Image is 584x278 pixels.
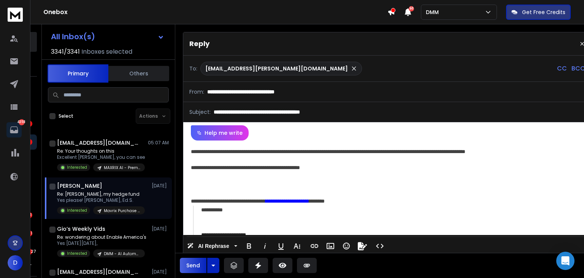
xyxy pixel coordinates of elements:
h1: Onebox [43,8,387,17]
span: 50 [409,6,414,11]
button: D [8,255,23,270]
button: Insert Image (Ctrl+P) [323,238,338,254]
div: 4127 [26,249,32,255]
p: Interested [67,165,87,170]
label: Select [59,113,73,119]
p: [EMAIL_ADDRESS][PERSON_NAME][DOMAIN_NAME] [205,65,348,72]
button: Primary [48,64,108,83]
p: Yes [DATE][DATE], [57,240,146,246]
p: Reply [189,38,209,49]
img: logo [8,8,23,22]
h3: Inboxes selected [81,47,132,56]
button: Get Free Credits [506,5,571,20]
h1: Gio’s Weekly Vids [57,225,105,233]
a: 4358 [6,122,22,137]
span: AI Rephrase [197,243,231,249]
p: Excellent [PERSON_NAME], you can see [57,154,145,160]
button: Underline (Ctrl+U) [274,238,288,254]
div: Open Intercom Messenger [556,252,574,270]
button: Send [180,258,206,273]
h1: [EMAIL_ADDRESS][DOMAIN_NAME] [57,139,141,147]
h1: [PERSON_NAME] [57,182,102,190]
p: DMM - AI Automation [104,251,140,257]
h1: All Inbox(s) [51,33,95,40]
p: Yes please! [PERSON_NAME], Ed.S. [57,197,145,203]
p: 4358 [19,119,25,125]
p: CC [557,64,567,73]
p: 05:07 AM [148,140,169,146]
p: Re: wondering about Enable America's [57,234,146,240]
p: [DATE] [152,226,169,232]
button: AI Rephrase [186,238,239,254]
button: Signature [355,238,370,254]
button: Others [108,65,169,82]
button: More Text [290,238,304,254]
button: All Inbox(s) [45,29,170,44]
p: Interested [67,251,87,256]
button: Code View [373,238,387,254]
p: Re: [PERSON_NAME], my hedge fund [57,191,145,197]
h1: [EMAIL_ADDRESS][DOMAIN_NAME] [57,268,141,276]
p: [DATE] [152,269,169,275]
p: MAXRIX AI - Premade - Investment Planning & MG [104,165,140,171]
p: [DATE] [152,183,169,189]
p: Subject: [189,108,211,116]
span: 3341 / 3341 [51,47,80,56]
p: Get Free Credits [522,8,565,16]
p: Interested [67,208,87,213]
p: To: [189,65,197,72]
p: From: [189,88,204,96]
button: Italic (Ctrl+I) [258,238,272,254]
button: Bold (Ctrl+B) [242,238,256,254]
button: Help me write [191,125,249,141]
button: Emoticons [339,238,354,254]
p: DMM [426,8,442,16]
p: Mavrix Purchase Intent [PERSON_NAME] - [DATE] [104,208,140,214]
p: Re: Your thoughts on this [57,148,145,154]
